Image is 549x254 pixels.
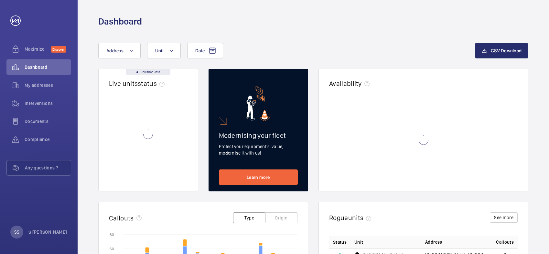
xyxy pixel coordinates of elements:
h2: Modernising your fleet [219,131,298,139]
button: Date [187,43,223,58]
button: Unit [147,43,181,58]
span: Unit [354,239,363,245]
span: Address [425,239,442,245]
text: 80 [110,232,114,237]
span: Documents [25,118,71,125]
button: CSV Download [475,43,528,58]
img: marketing-card.svg [246,86,270,121]
span: My addresses [25,82,71,88]
h2: Live units [109,79,167,87]
h2: Availability [329,79,362,87]
button: Origin [265,212,297,223]
button: See more [490,212,518,223]
span: Maximize [25,46,51,52]
p: Protect your equipment's value, modernise it with us! [219,143,298,156]
span: status [138,79,167,87]
span: Callouts [496,239,514,245]
h2: Callouts [109,214,134,222]
span: Date [195,48,205,53]
span: units [348,214,374,222]
span: CSV Download [491,48,522,53]
span: Unit [155,48,164,53]
p: SS [14,229,19,235]
h2: Rogue [329,214,374,222]
p: Status [333,239,347,245]
span: Discover [51,46,66,53]
span: Any questions ? [25,165,71,171]
button: Type [233,212,265,223]
span: Compliance [25,136,71,143]
div: Real time data [126,69,170,75]
span: Interventions [25,100,71,107]
span: Dashboard [25,64,71,70]
span: Address [106,48,124,53]
a: Learn more [219,169,298,185]
text: 60 [110,247,114,251]
h1: Dashboard [98,15,142,27]
button: Address [98,43,141,58]
p: S [PERSON_NAME] [28,229,67,235]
